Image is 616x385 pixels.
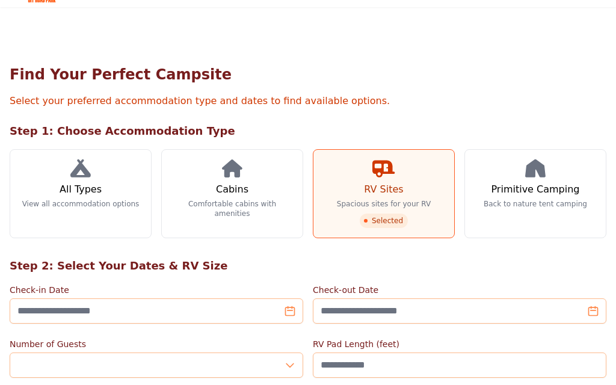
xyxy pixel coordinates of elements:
[313,284,606,296] label: Check-out Date
[313,149,455,238] a: RV Sites Spacious sites for your RV Selected
[10,65,606,84] h1: Find Your Perfect Campsite
[360,214,408,228] span: Selected
[10,123,606,140] h2: Step 1: Choose Accommodation Type
[10,94,606,108] p: Select your preferred accommodation type and dates to find available options.
[60,182,102,197] h3: All Types
[161,149,303,238] a: Cabins Comfortable cabins with amenities
[364,182,403,197] h3: RV Sites
[337,199,431,209] p: Spacious sites for your RV
[464,149,606,238] a: Primitive Camping Back to nature tent camping
[10,149,152,238] a: All Types View all accommodation options
[216,182,248,197] h3: Cabins
[22,199,140,209] p: View all accommodation options
[313,338,606,350] label: RV Pad Length (feet)
[484,199,587,209] p: Back to nature tent camping
[491,182,580,197] h3: Primitive Camping
[171,199,293,218] p: Comfortable cabins with amenities
[10,284,303,296] label: Check-in Date
[10,338,303,350] label: Number of Guests
[10,257,606,274] h2: Step 2: Select Your Dates & RV Size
